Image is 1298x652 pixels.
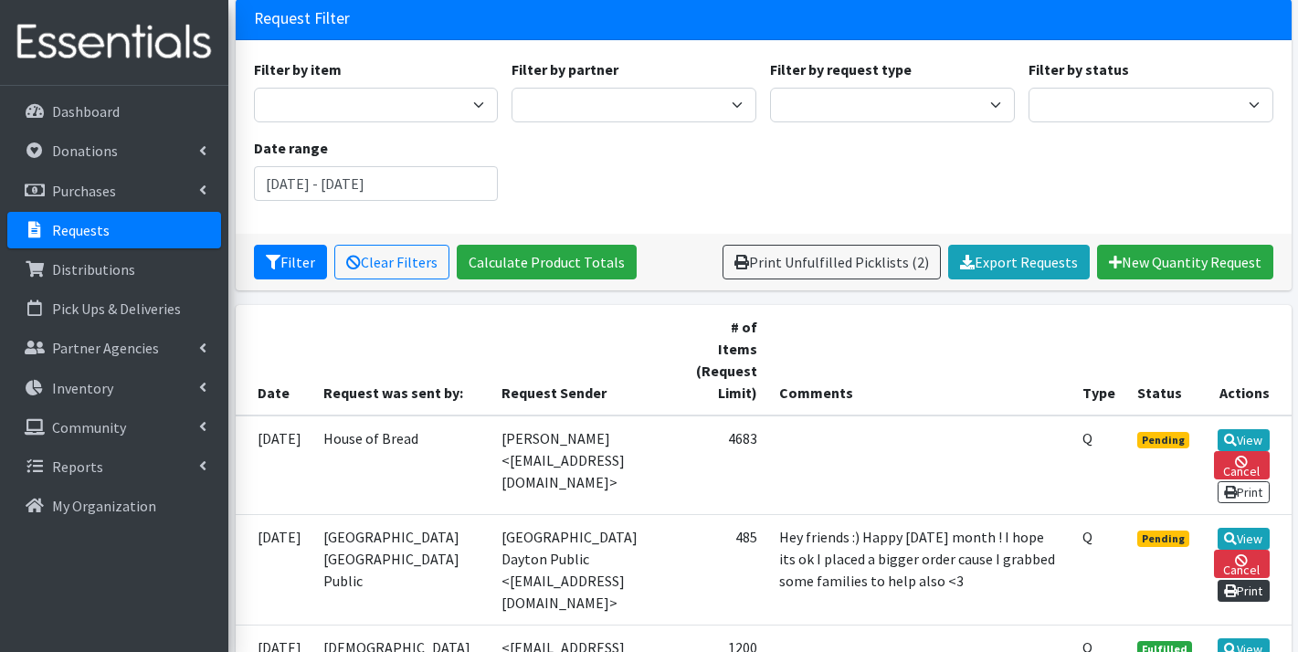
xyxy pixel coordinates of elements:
[52,182,116,200] p: Purchases
[1203,305,1291,415] th: Actions
[312,305,491,415] th: Request was sent by:
[236,514,312,625] td: [DATE]
[254,137,328,159] label: Date range
[52,379,113,397] p: Inventory
[1097,245,1273,279] a: New Quantity Request
[52,339,159,357] p: Partner Agencies
[7,448,221,485] a: Reports
[948,245,1090,279] a: Export Requests
[52,260,135,279] p: Distributions
[7,290,221,327] a: Pick Ups & Deliveries
[1218,481,1270,503] a: Print
[52,102,120,121] p: Dashboard
[254,9,350,28] h3: Request Filter
[1126,305,1203,415] th: Status
[7,330,221,366] a: Partner Agencies
[681,415,768,515] td: 4683
[312,415,491,515] td: House of Bread
[254,245,327,279] button: Filter
[236,305,312,415] th: Date
[254,58,342,80] label: Filter by item
[236,415,312,515] td: [DATE]
[1071,305,1126,415] th: Type
[1137,531,1189,547] span: Pending
[52,497,156,515] p: My Organization
[52,457,103,476] p: Reports
[681,514,768,625] td: 485
[1137,432,1189,448] span: Pending
[52,300,181,318] p: Pick Ups & Deliveries
[768,305,1072,415] th: Comments
[7,488,221,524] a: My Organization
[457,245,637,279] a: Calculate Product Totals
[52,221,110,239] p: Requests
[52,142,118,160] p: Donations
[723,245,941,279] a: Print Unfulfilled Picklists (2)
[7,93,221,130] a: Dashboard
[254,166,499,201] input: January 1, 2011 - December 31, 2011
[7,370,221,406] a: Inventory
[7,132,221,169] a: Donations
[681,305,768,415] th: # of Items (Request Limit)
[1029,58,1129,80] label: Filter by status
[491,514,681,625] td: [GEOGRAPHIC_DATA] Dayton Public <[EMAIL_ADDRESS][DOMAIN_NAME]>
[7,409,221,446] a: Community
[1082,429,1092,447] abbr: Quantity
[770,58,912,80] label: Filter by request type
[768,514,1072,625] td: Hey friends :) Happy [DATE] month ! I hope its ok I placed a bigger order cause I grabbed some fa...
[52,418,126,436] p: Community
[1218,429,1270,451] a: View
[334,245,449,279] a: Clear Filters
[1218,580,1270,602] a: Print
[1214,451,1269,479] a: Cancel
[491,305,681,415] th: Request Sender
[7,173,221,209] a: Purchases
[512,58,618,80] label: Filter by partner
[1218,528,1270,550] a: View
[491,415,681,515] td: [PERSON_NAME] <[EMAIL_ADDRESS][DOMAIN_NAME]>
[1082,528,1092,546] abbr: Quantity
[7,251,221,288] a: Distributions
[1214,550,1269,578] a: Cancel
[7,12,221,73] img: HumanEssentials
[312,514,491,625] td: [GEOGRAPHIC_DATA] [GEOGRAPHIC_DATA] Public
[7,212,221,248] a: Requests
